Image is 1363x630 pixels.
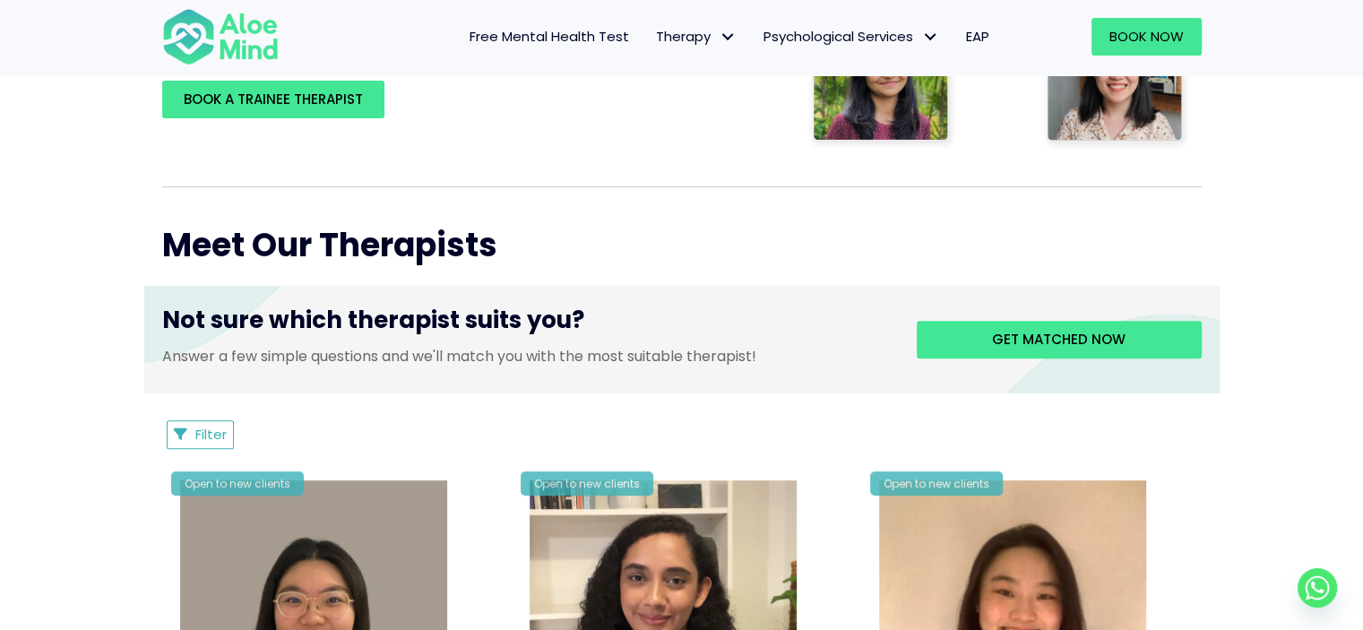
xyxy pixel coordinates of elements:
span: Free Mental Health Test [470,27,629,46]
span: EAP [966,27,989,46]
button: Filter Listings [167,420,235,449]
span: Psychological Services: submenu [918,24,944,50]
a: TherapyTherapy: submenu [643,18,750,56]
span: Therapy: submenu [715,24,741,50]
div: Open to new clients [171,471,304,496]
a: BOOK A TRAINEE THERAPIST [162,81,384,118]
span: Filter [195,425,227,444]
span: Book Now [1109,27,1184,46]
p: Answer a few simple questions and we'll match you with the most suitable therapist! [162,346,890,367]
div: Open to new clients [521,471,653,496]
span: Psychological Services [763,27,939,46]
h3: Not sure which therapist suits you? [162,304,890,345]
a: Book Now [1091,18,1202,56]
a: Free Mental Health Test [456,18,643,56]
a: Psychological ServicesPsychological Services: submenu [750,18,953,56]
a: Get matched now [917,321,1202,358]
div: Open to new clients [870,471,1003,496]
span: Get matched now [992,330,1126,349]
span: BOOK A TRAINEE THERAPIST [184,90,363,108]
a: EAP [953,18,1003,56]
nav: Menu [302,18,1003,56]
img: Aloe mind Logo [162,7,279,66]
a: Whatsapp [1298,568,1337,608]
span: Therapy [656,27,737,46]
span: Meet Our Therapists [162,222,497,268]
